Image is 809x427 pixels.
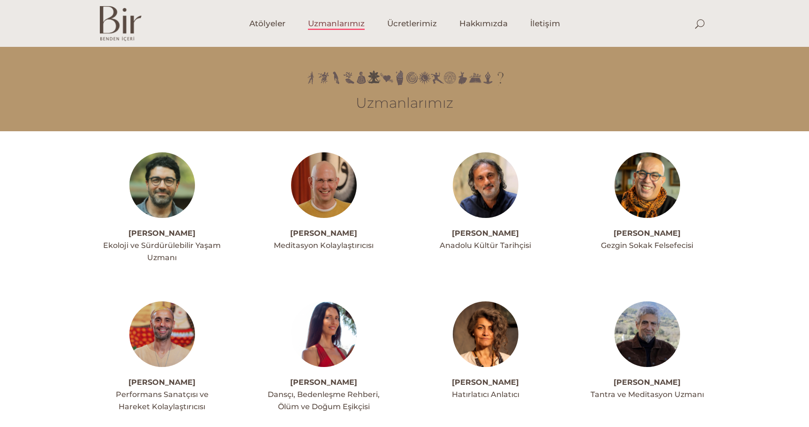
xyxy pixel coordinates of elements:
img: alinakiprofil--300x300.jpg [614,152,680,218]
img: Koray_Arham_Mincinozlu_002_copy-300x300.jpg [614,301,680,367]
a: [PERSON_NAME] [128,229,195,238]
a: [PERSON_NAME] [614,229,681,238]
span: Meditasyon Kolaylaştırıcısı [274,241,374,250]
span: İletişim [530,18,560,29]
img: alperakprofil-300x300.jpg [129,301,195,367]
span: Hatırlatıcı Anlatıcı [452,390,519,399]
span: Dansçı, Bedenleşme Rehberi, Ölüm ve Doğum Eşikçisi [268,390,380,411]
span: Hakkımızda [459,18,508,29]
img: ahmetacarprofil--300x300.jpg [129,152,195,218]
a: [PERSON_NAME] [614,378,681,387]
img: amberprofil1-300x300.jpg [291,301,357,367]
h3: Uzmanlarımız [100,95,709,112]
img: meditasyon-ahmet-1-300x300.jpg [291,152,357,218]
a: [PERSON_NAME] [128,378,195,387]
a: [PERSON_NAME] [452,229,519,238]
a: [PERSON_NAME] [290,229,357,238]
a: [PERSON_NAME] [452,378,519,387]
span: Ekoloji ve Sürdürülebilir Yaşam Uzmanı [103,241,221,262]
span: Gezgin Sokak Felsefecisi [601,241,693,250]
span: Tantra ve Meditasyon Uzmanı [591,390,704,399]
span: Anadolu Kültür Tarihçisi [440,241,531,250]
a: [PERSON_NAME] [290,378,357,387]
span: Uzmanlarımız [308,18,365,29]
span: Performans Sanatçısı ve Hareket Kolaylaştırıcısı [116,390,209,411]
span: Ücretlerimiz [387,18,437,29]
img: Ali_Canip_Olgunlu_003_copy-300x300.jpg [453,152,518,218]
img: arbilprofilfoto-300x300.jpg [453,301,518,367]
span: Atölyeler [249,18,285,29]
